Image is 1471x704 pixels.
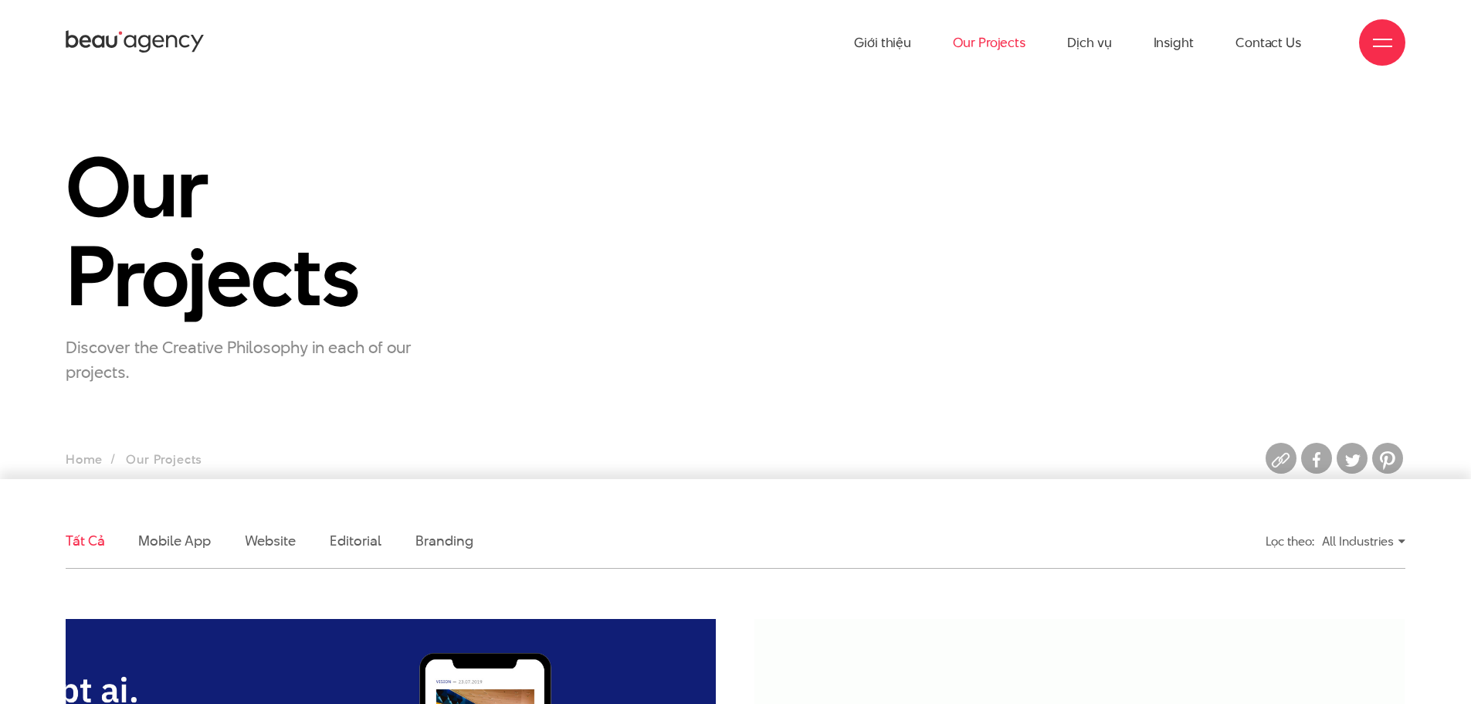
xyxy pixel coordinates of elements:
p: Discover the Creative Philosophy in each of our projects. [66,335,452,384]
a: Website [245,531,296,550]
a: Tất cả [66,531,104,550]
div: All Industries [1322,528,1405,555]
div: Lọc theo: [1266,528,1314,555]
a: Branding [415,531,473,550]
a: Home [66,451,103,468]
a: Editorial [330,531,381,550]
a: Mobile app [138,531,210,550]
h1: Our Projects [66,143,486,321]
